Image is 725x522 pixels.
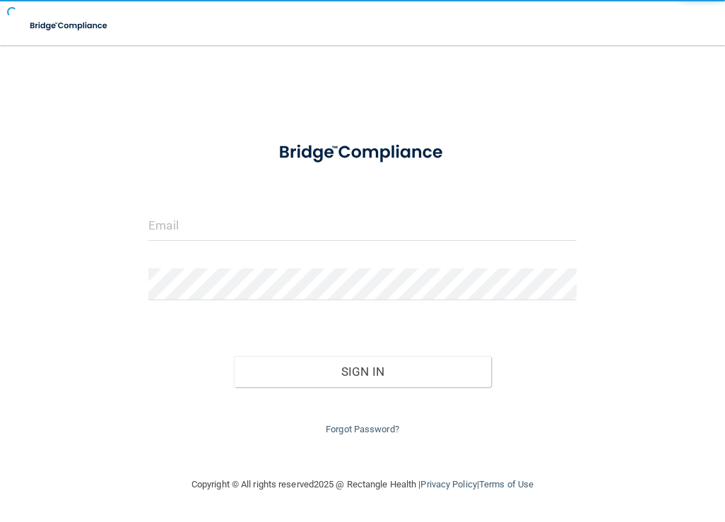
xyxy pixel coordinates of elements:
[21,11,117,40] img: bridge_compliance_login_screen.278c3ca4.svg
[479,479,534,490] a: Terms of Use
[326,424,399,434] a: Forgot Password?
[148,209,576,241] input: Email
[105,462,620,507] div: Copyright © All rights reserved 2025 @ Rectangle Health | |
[234,356,490,387] button: Sign In
[420,479,476,490] a: Privacy Policy
[261,130,464,175] img: bridge_compliance_login_screen.278c3ca4.svg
